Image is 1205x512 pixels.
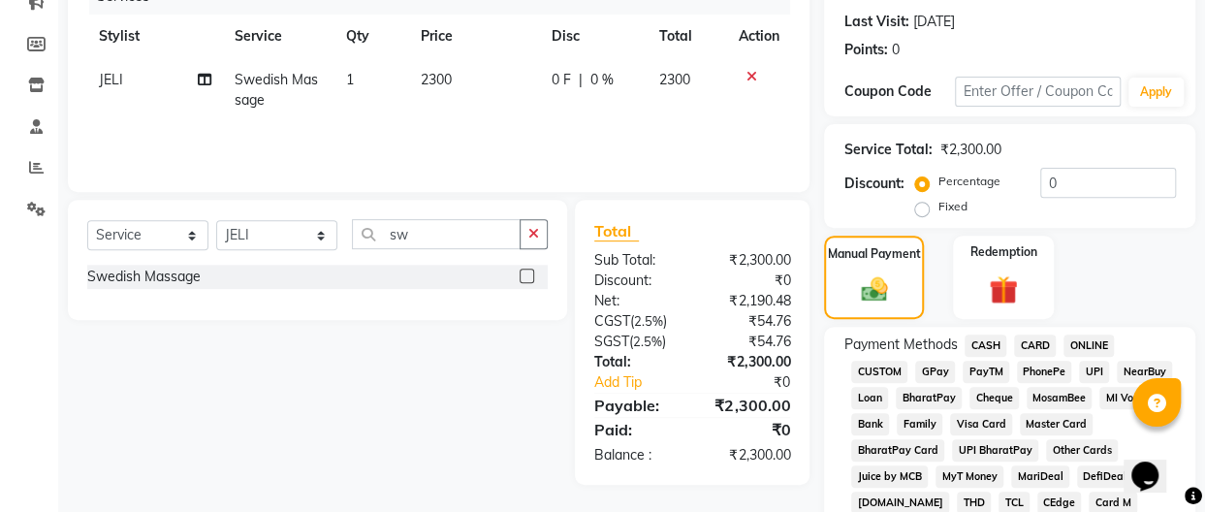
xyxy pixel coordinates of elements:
iframe: chat widget [1124,434,1186,493]
div: Net: [580,291,692,311]
input: Enter Offer / Coupon Code [955,77,1121,107]
div: ( ) [580,332,692,352]
span: Other Cards [1046,439,1118,462]
span: 2300 [659,71,690,88]
div: ₹54.76 [692,311,805,332]
a: Add Tip [580,372,711,393]
span: Visa Card [950,413,1012,435]
span: 2.5% [633,334,662,349]
span: 1 [346,71,354,88]
span: MariDeal [1011,465,1069,488]
span: CASH [965,335,1006,357]
div: ( ) [580,311,692,332]
span: NearBuy [1117,361,1172,383]
span: MosamBee [1027,387,1093,409]
div: ₹0 [692,271,805,291]
div: Payable: [580,394,692,417]
span: GPay [915,361,955,383]
span: UPI [1079,361,1109,383]
div: ₹0 [712,372,806,393]
th: Price [408,15,540,58]
button: Apply [1128,78,1184,107]
span: Family [897,413,942,435]
div: ₹0 [692,418,805,441]
div: ₹2,300.00 [692,394,805,417]
span: DefiDeal [1077,465,1133,488]
th: Stylist [87,15,223,58]
span: Cheque [969,387,1019,409]
span: PayTM [963,361,1009,383]
span: SGST [594,333,629,350]
div: ₹2,190.48 [692,291,805,311]
label: Fixed [937,198,967,215]
div: ₹2,300.00 [939,140,1000,160]
span: Master Card [1020,413,1094,435]
th: Action [726,15,790,58]
div: ₹2,300.00 [692,250,805,271]
span: CARD [1014,335,1056,357]
span: JELI [99,71,123,88]
th: Disc [540,15,648,58]
th: Qty [334,15,409,58]
span: 2.5% [634,313,663,329]
div: Coupon Code [843,81,954,102]
span: 0 % [590,70,614,90]
div: Discount: [843,174,904,194]
span: CUSTOM [851,361,907,383]
div: Balance : [580,445,692,465]
div: ₹2,300.00 [692,352,805,372]
span: ONLINE [1063,335,1114,357]
th: Total [648,15,726,58]
div: Service Total: [843,140,932,160]
span: MyT Money [935,465,1003,488]
div: ₹54.76 [692,332,805,352]
span: Payment Methods [843,335,957,355]
label: Redemption [970,243,1037,261]
img: _cash.svg [853,274,896,304]
div: Total: [580,352,692,372]
span: Bank [851,413,889,435]
span: Juice by MCB [851,465,928,488]
span: 0 F [552,70,571,90]
span: UPI BharatPay [952,439,1038,462]
div: Points: [843,40,887,60]
img: _gift.svg [980,272,1026,307]
span: Loan [851,387,888,409]
span: 2300 [420,71,451,88]
span: BharatPay Card [851,439,944,462]
div: [DATE] [912,12,954,32]
th: Service [223,15,334,58]
span: CGST [594,312,630,330]
div: Swedish Massage [87,267,201,287]
div: Discount: [580,271,692,291]
label: Percentage [937,173,999,190]
label: Manual Payment [828,245,921,263]
span: Total [594,221,639,241]
span: Swedish Massage [235,71,318,109]
div: Last Visit: [843,12,908,32]
span: BharatPay [896,387,962,409]
input: Search or Scan [352,219,521,249]
div: ₹2,300.00 [692,445,805,465]
div: Paid: [580,418,692,441]
div: 0 [891,40,899,60]
div: Sub Total: [580,250,692,271]
span: MI Voucher [1099,387,1165,409]
span: | [579,70,583,90]
span: PhonePe [1017,361,1072,383]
